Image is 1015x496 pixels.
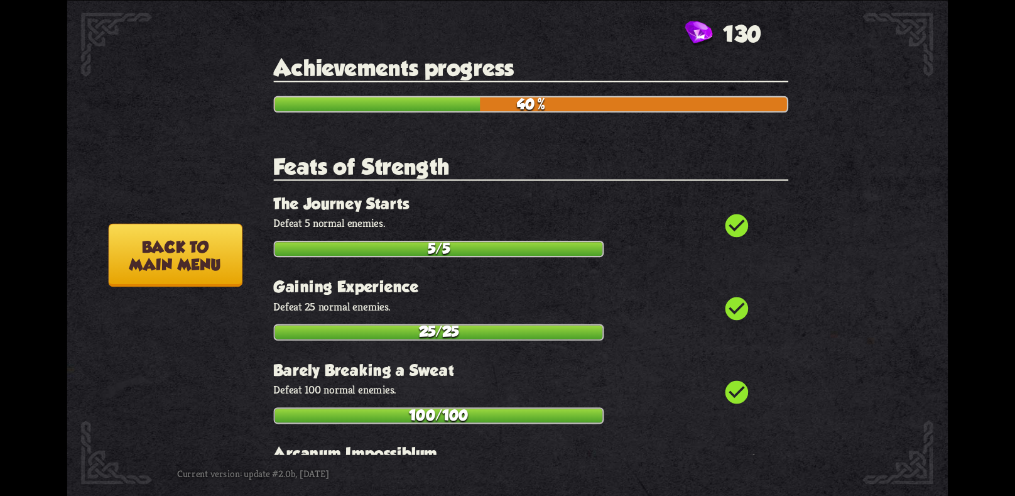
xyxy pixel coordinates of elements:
[685,21,712,47] img: Gem.png
[275,242,603,256] div: 5/5
[723,295,751,322] i: check_circle
[275,409,603,422] div: 100/100
[275,97,787,111] div: 40%
[685,21,761,47] div: Gems
[275,325,603,339] div: 25/25
[273,299,788,314] p: Defeat 25 normal enemies.
[273,194,788,212] h3: The Journey Starts
[273,216,788,230] p: Defeat 5 normal enemies.
[273,444,788,462] h3: Arcanum Impossiblum
[108,223,242,287] button: Back tomain menu
[723,211,751,239] i: check_circle
[177,460,443,486] div: Current version: update #2.0b, [DATE]
[273,278,788,295] h3: Gaining Experience
[273,382,788,397] p: Defeat 100 normal enemies.
[273,55,788,82] h2: Achievements progress
[273,153,788,180] h2: Feats of Strength
[273,361,788,378] h3: Barely Breaking a Sweat
[723,378,751,406] i: check_circle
